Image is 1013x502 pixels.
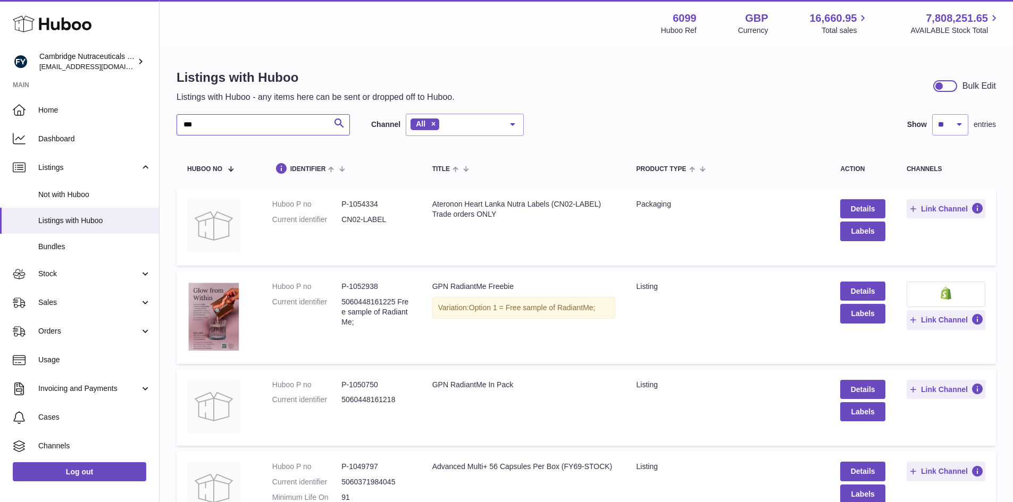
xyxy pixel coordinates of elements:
[840,462,885,481] a: Details
[290,166,326,173] span: identifier
[38,242,151,252] span: Bundles
[941,287,952,300] img: shopify-small.png
[907,310,985,329] button: Link Channel
[432,462,615,472] div: Advanced Multi+ 56 Capsules Per Box (FY69-STOCK)
[840,380,885,399] a: Details
[272,282,341,292] dt: Huboo P no
[13,54,29,70] img: huboo@camnutra.com
[38,134,151,144] span: Dashboard
[907,462,985,481] button: Link Channel
[840,282,885,301] a: Details
[910,11,1000,36] a: 7,808,251.65 AVAILABLE Stock Total
[809,11,869,36] a: 16,660.95 Total sales
[745,11,768,25] strong: GBP
[341,477,411,487] dd: 5060371984045
[272,462,341,472] dt: Huboo P no
[341,395,411,405] dd: 5060448161218
[921,315,968,325] span: Link Channel
[341,215,411,225] dd: CN02-LABEL
[38,269,140,279] span: Stock
[661,25,697,36] div: Huboo Ref
[432,166,450,173] span: title
[469,303,596,312] span: Option 1 = Free sample of RadiantMe;
[38,216,151,226] span: Listings with Huboo
[38,326,140,336] span: Orders
[840,166,885,173] div: action
[907,166,985,173] div: channels
[974,120,996,130] span: entries
[341,282,411,292] dd: P-1052938
[177,91,455,103] p: Listings with Huboo - any items here can be sent or dropped off to Huboo.
[738,25,768,36] div: Currency
[921,385,968,394] span: Link Channel
[341,199,411,209] dd: P-1054334
[840,222,885,241] button: Labels
[840,304,885,323] button: Labels
[38,190,151,200] span: Not with Huboo
[38,412,151,422] span: Cases
[272,395,341,405] dt: Current identifier
[673,11,697,25] strong: 6099
[272,477,341,487] dt: Current identifier
[272,215,341,225] dt: Current identifier
[272,380,341,390] dt: Huboo P no
[272,199,341,209] dt: Huboo P no
[177,69,455,86] h1: Listings with Huboo
[272,297,341,327] dt: Current identifier
[962,80,996,92] div: Bulk Edit
[13,462,146,481] a: Log out
[907,120,927,130] label: Show
[637,380,819,390] div: listing
[38,355,151,365] span: Usage
[341,462,411,472] dd: P-1049797
[910,25,1000,36] span: AVAILABLE Stock Total
[921,204,968,214] span: Link Channel
[416,120,425,128] span: All
[637,166,687,173] span: Product Type
[809,11,857,25] span: 16,660.95
[840,199,885,218] a: Details
[432,282,615,292] div: GPN RadiantMe Freebie
[637,199,819,209] div: packaging
[907,199,985,218] button: Link Channel
[38,163,140,173] span: Listings
[38,384,140,394] span: Invoicing and Payments
[341,380,411,390] dd: P-1050750
[38,105,151,115] span: Home
[187,199,240,252] img: Ateronon Heart Lanka Nutra Labels (CN02-LABEL) Trade orders ONLY
[921,466,968,476] span: Link Channel
[822,25,869,36] span: Total sales
[341,297,411,327] dd: 5060448161225 Free sample of RadiantMe;
[432,380,615,390] div: GPN RadiantMe In Pack
[926,11,988,25] span: 7,808,251.65
[187,166,222,173] span: Huboo no
[637,282,819,292] div: listing
[907,380,985,399] button: Link Channel
[38,297,140,308] span: Sales
[371,120,400,130] label: Channel
[637,462,819,472] div: listing
[432,297,615,319] div: Variation:
[840,402,885,421] button: Labels
[432,199,615,219] div: Ateronon Heart Lanka Nutra Labels (CN02-LABEL) Trade orders ONLY
[187,282,240,351] img: GPN RadiantMe Freebie
[39,62,156,71] span: [EMAIL_ADDRESS][DOMAIN_NAME]
[187,380,240,433] img: GPN RadiantMe In Pack
[38,441,151,451] span: Channels
[39,52,135,72] div: Cambridge Nutraceuticals Ltd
